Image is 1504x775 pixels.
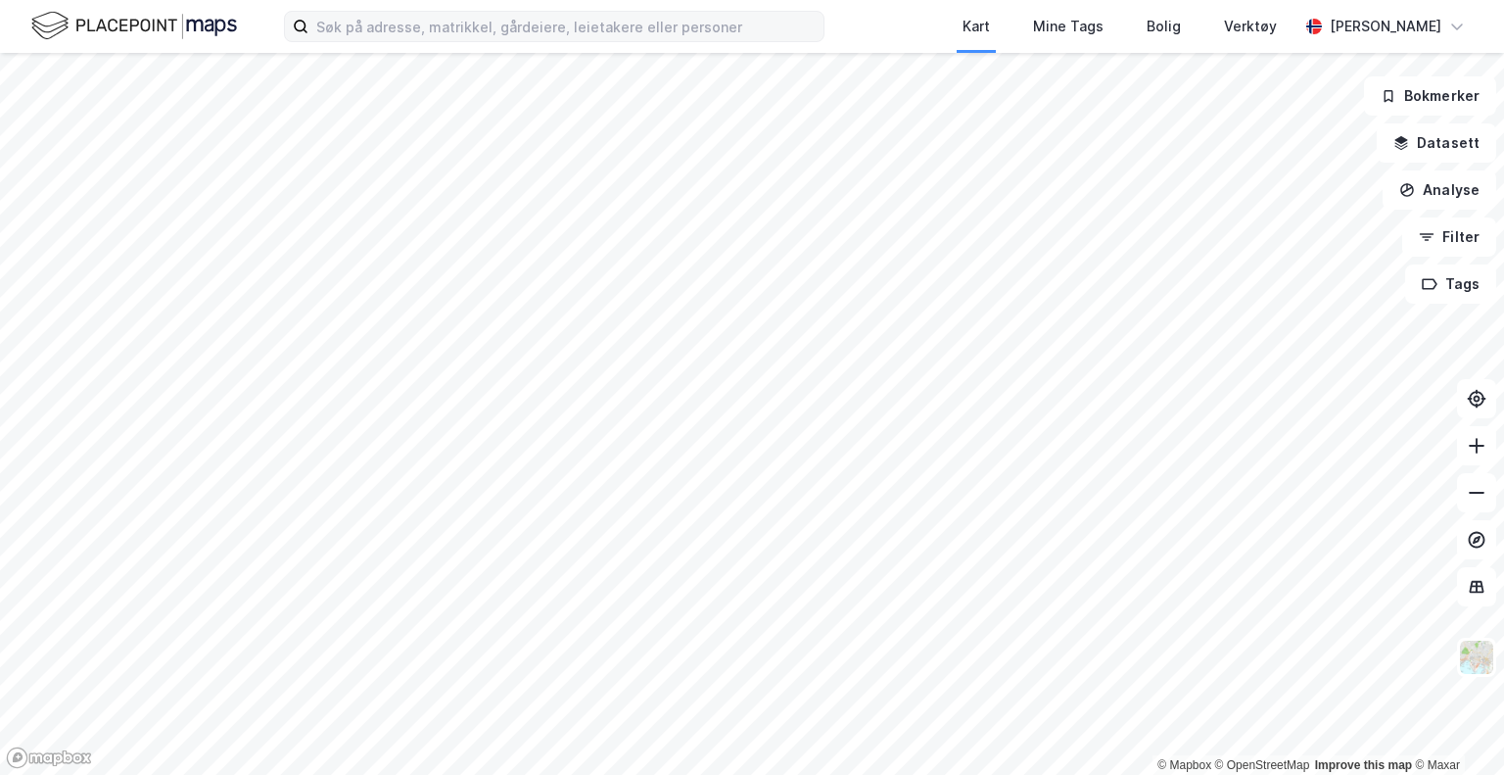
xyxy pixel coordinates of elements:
[1406,681,1504,775] iframe: Chat Widget
[1224,15,1277,38] div: Verktøy
[1033,15,1104,38] div: Mine Tags
[1330,15,1441,38] div: [PERSON_NAME]
[1147,15,1181,38] div: Bolig
[31,9,237,43] img: logo.f888ab2527a4732fd821a326f86c7f29.svg
[1406,681,1504,775] div: Kontrollprogram for chat
[963,15,990,38] div: Kart
[308,12,823,41] input: Søk på adresse, matrikkel, gårdeiere, leietakere eller personer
